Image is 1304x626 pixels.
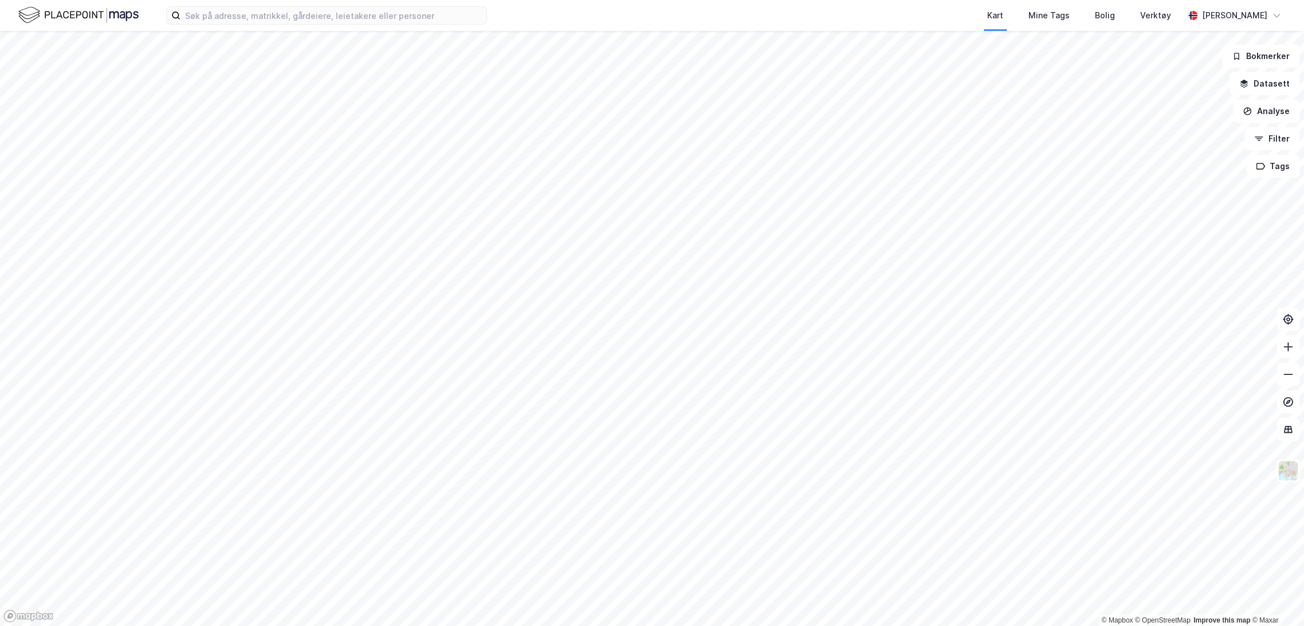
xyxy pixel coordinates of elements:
[1244,127,1299,150] button: Filter
[1135,616,1191,624] a: OpenStreetMap
[18,5,139,25] img: logo.f888ab2527a4732fd821a326f86c7f29.svg
[1230,72,1299,95] button: Datasett
[1277,460,1299,482] img: Z
[1193,616,1250,624] a: Improve this map
[1247,571,1304,626] iframe: Chat Widget
[1247,571,1304,626] div: Kontrollprogram for chat
[1233,100,1299,123] button: Analyse
[1222,45,1299,68] button: Bokmerker
[987,9,1003,22] div: Kart
[180,7,486,24] input: Søk på adresse, matrikkel, gårdeiere, leietakere eller personer
[3,609,54,623] a: Mapbox homepage
[1246,155,1299,178] button: Tags
[1028,9,1070,22] div: Mine Tags
[1140,9,1171,22] div: Verktøy
[1095,9,1115,22] div: Bolig
[1101,616,1133,624] a: Mapbox
[1202,9,1267,22] div: [PERSON_NAME]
